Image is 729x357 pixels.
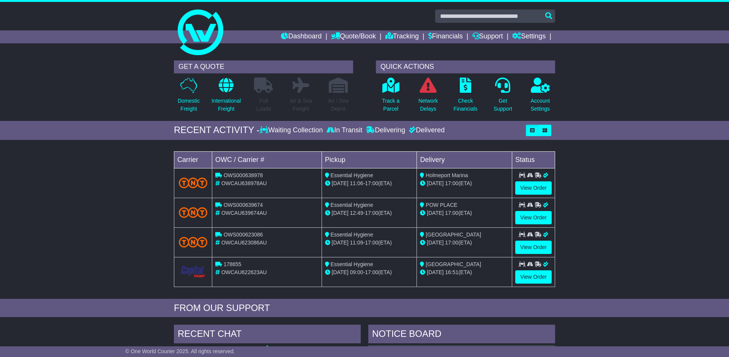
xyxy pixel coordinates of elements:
[420,239,509,247] div: (ETA)
[530,77,551,117] a: AccountSettings
[331,261,373,267] span: Essential Hygiene
[224,261,241,267] span: 178655
[325,239,414,247] div: - (ETA)
[426,232,481,238] span: [GEOGRAPHIC_DATA]
[350,210,363,216] span: 12:49
[328,97,349,113] p: Air / Sea Depot
[426,261,481,267] span: [GEOGRAPHIC_DATA]
[472,30,503,43] a: Support
[212,151,322,168] td: OWC / Carrier #
[427,269,443,275] span: [DATE]
[531,97,550,113] p: Account Settings
[454,97,478,113] p: Check Financials
[178,97,200,113] p: Domestic Freight
[221,180,267,186] span: OWCAU638978AU
[332,240,349,246] span: [DATE]
[365,180,378,186] span: 17:00
[221,269,267,275] span: OWCAU622623AU
[221,210,267,216] span: OWCAU639674AU
[418,77,438,117] a: NetworkDelays
[428,30,463,43] a: Financials
[177,77,200,117] a: DomesticFreight
[382,97,399,113] p: Track a Parcel
[420,209,509,217] div: (ETA)
[512,30,546,43] a: Settings
[331,232,373,238] span: Essential Hygiene
[515,181,552,195] a: View Order
[420,268,509,276] div: (ETA)
[445,210,458,216] span: 17:00
[179,265,207,279] img: CapitalTransport.png
[221,240,267,246] span: OWCAU623086AU
[332,180,349,186] span: [DATE]
[493,77,513,117] a: GetSupport
[364,126,407,135] div: Delivering
[174,325,361,345] div: RECENT CHAT
[418,97,438,113] p: Network Delays
[515,211,552,224] a: View Order
[445,240,458,246] span: 17:00
[179,207,207,217] img: TNT_Domestic.png
[385,30,419,43] a: Tracking
[174,303,555,314] div: FROM OUR SUPPORT
[211,77,241,117] a: InternationalFreight
[260,126,325,135] div: Waiting Collection
[427,210,443,216] span: [DATE]
[331,202,373,208] span: Essential Hygiene
[368,325,555,345] div: NOTICE BOARD
[376,60,555,73] div: QUICK ACTIONS
[179,237,207,247] img: TNT_Domestic.png
[365,210,378,216] span: 17:00
[179,178,207,188] img: TNT_Domestic.png
[417,151,512,168] td: Delivery
[494,97,512,113] p: Get Support
[325,179,414,187] div: - (ETA)
[290,97,312,113] p: Air & Sea Freight
[224,202,263,208] span: OWS000639674
[325,209,414,217] div: - (ETA)
[427,180,443,186] span: [DATE]
[174,60,353,73] div: GET A QUOTE
[174,125,260,136] div: RECENT ACTIVITY -
[407,126,445,135] div: Delivered
[420,179,509,187] div: (ETA)
[174,151,212,168] td: Carrier
[453,77,478,117] a: CheckFinancials
[445,269,458,275] span: 16:51
[515,270,552,284] a: View Order
[365,240,378,246] span: 17:00
[350,269,363,275] span: 09:00
[445,180,458,186] span: 17:00
[224,172,263,178] span: OWS000638978
[224,232,263,238] span: OWS000623086
[350,180,363,186] span: 11:06
[331,30,376,43] a: Quote/Book
[426,202,457,208] span: POW PLACE
[325,268,414,276] div: - (ETA)
[382,77,400,117] a: Track aParcel
[365,269,378,275] span: 17:00
[322,151,417,168] td: Pickup
[325,126,364,135] div: In Transit
[211,97,241,113] p: International Freight
[281,30,322,43] a: Dashboard
[331,172,373,178] span: Essential Hygiene
[427,240,443,246] span: [DATE]
[512,151,555,168] td: Status
[332,269,349,275] span: [DATE]
[332,210,349,216] span: [DATE]
[350,240,363,246] span: 11:09
[515,241,552,254] a: View Order
[125,348,235,354] span: © One World Courier 2025. All rights reserved.
[254,97,273,113] p: Full Loads
[426,172,468,178] span: Holmeport Marina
